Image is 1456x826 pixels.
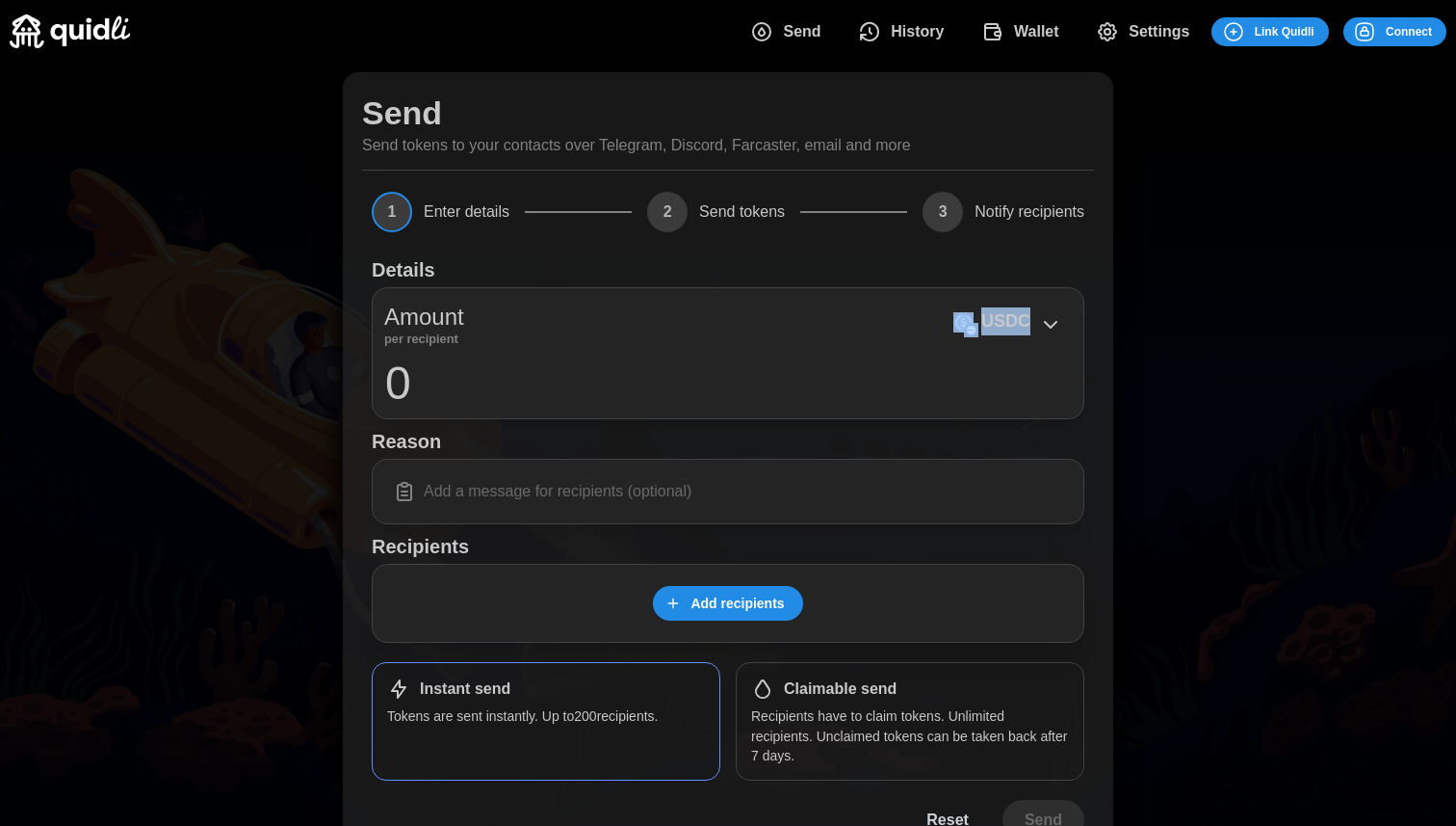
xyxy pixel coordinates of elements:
p: Amount [384,300,464,334]
button: Send [736,12,844,52]
p: Recipients have to claim tokens. Unlimited recipients. Unclaimed tokens can be taken back after 7... [751,706,1069,765]
img: USDC (on Base) [953,312,974,333]
span: 2 [647,192,688,232]
h1: Instant send [420,679,510,700]
input: Add a message for recipients (optional) [384,471,1072,512]
span: 3 [923,192,963,232]
span: Enter details [424,204,509,220]
h1: Claimable send [784,679,897,700]
input: 0 [384,359,1072,407]
p: per recipient [384,334,464,344]
p: Tokens are sent instantly. Up to 200 recipients. [387,706,705,726]
span: Settings [1129,13,1189,51]
span: Connect [1386,18,1432,45]
span: Link Quidli [1255,18,1314,45]
button: History [844,12,967,52]
span: Send tokens [699,204,785,220]
h1: Recipients [372,534,1084,559]
img: Quidli [10,14,130,48]
span: Notify recipients [975,204,1084,220]
button: 2Send tokens [647,192,785,232]
span: 1 [372,192,412,232]
button: 3Notify recipients [923,192,1084,232]
p: Send tokens to your contacts over Telegram, Discord, Farcaster, email and more [362,134,911,158]
span: History [891,13,944,51]
button: 1Enter details [372,192,509,232]
h1: Send [362,92,442,134]
h1: Reason [372,429,1084,454]
button: Add recipients [653,586,802,621]
span: Send [783,13,820,51]
p: USDC [981,307,1030,335]
span: Add recipients [690,587,784,620]
button: Wallet [966,12,1080,52]
button: Link Quidli [1211,17,1328,46]
h1: Details [372,257,435,282]
button: Connect [1343,17,1446,46]
button: Settings [1081,12,1212,52]
span: Wallet [1014,13,1059,51]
